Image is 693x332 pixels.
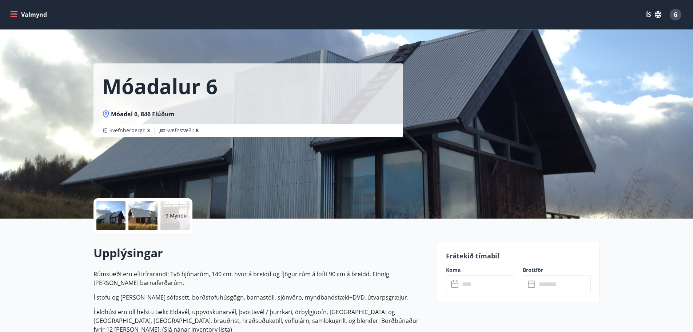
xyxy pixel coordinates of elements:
p: +9 Myndir [163,212,187,219]
h2: Upplýsingar [93,245,428,261]
label: Brottför [523,266,591,274]
p: Rúmstæði eru eftirfrarandi: Tvö hjónarúm, 140 cm. hvor á breidd og fjögur rúm á lofti 90 cm á bre... [93,270,428,287]
button: G [667,6,684,23]
p: Frátekið tímabil [446,251,591,261]
button: ÍS [642,8,665,21]
span: Móadal 6, 846 Flúðum [111,110,175,118]
label: Koma [446,266,514,274]
span: G [673,11,678,19]
button: menu [9,8,50,21]
span: Svefnstæði : [166,127,199,134]
span: 8 [196,127,199,134]
h1: Móadalur 6 [102,72,218,100]
span: Svefnherbergi : [109,127,150,134]
span: 3 [147,127,150,134]
p: Í stofu og [PERSON_NAME] sófasett, borðstofuhúsgögn, barnastóll, sjónvörp, myndbandstæki+DVD, útv... [93,293,428,302]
